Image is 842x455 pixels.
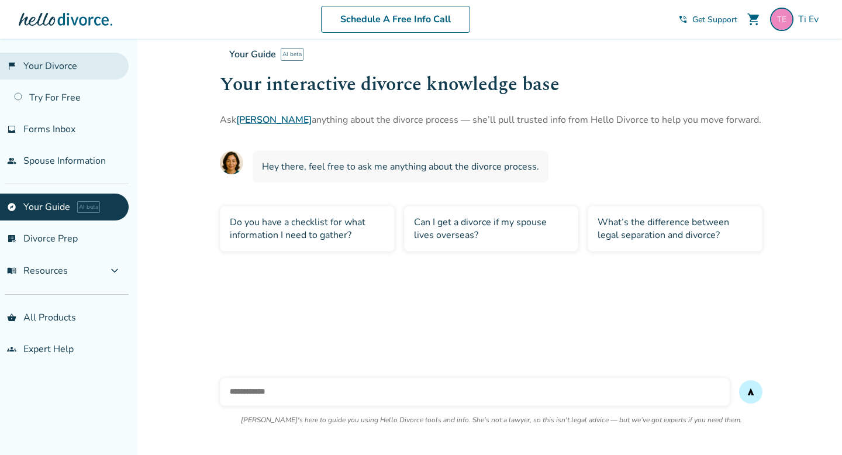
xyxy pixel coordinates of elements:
span: groups [7,344,16,354]
span: people [7,156,16,166]
span: Forms Inbox [23,123,75,136]
span: list_alt_check [7,234,16,243]
span: send [746,387,755,397]
span: inbox [7,125,16,134]
span: Hey there, feel free to ask me anything about the divorce process. [262,160,539,173]
span: Ti Ev [798,13,823,26]
span: shopping_cart [747,12,761,26]
span: AI beta [77,201,100,213]
img: AI Assistant [220,151,243,174]
div: Do you have a checklist for what information I need to gather? [220,206,395,251]
iframe: Chat Widget [784,399,842,455]
span: AI beta [281,48,303,61]
div: What’s the difference between legal separation and divorce? [588,206,762,251]
span: menu_book [7,266,16,275]
button: send [739,380,762,404]
span: explore [7,202,16,212]
span: expand_more [108,264,122,278]
span: flag_2 [7,61,16,71]
span: Get Support [692,14,737,25]
img: tingbaca@gmail.com [770,8,793,31]
a: Schedule A Free Info Call [321,6,470,33]
span: Resources [7,264,68,277]
span: shopping_basket [7,313,16,322]
span: phone_in_talk [678,15,688,24]
a: [PERSON_NAME] [236,113,312,126]
span: Your Guide [229,48,276,61]
p: [PERSON_NAME]'s here to guide you using Hello Divorce tools and info. She's not a lawyer, so this... [241,415,742,425]
div: Can I get a divorce if my spouse lives overseas? [404,206,579,251]
a: phone_in_talkGet Support [678,14,737,25]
